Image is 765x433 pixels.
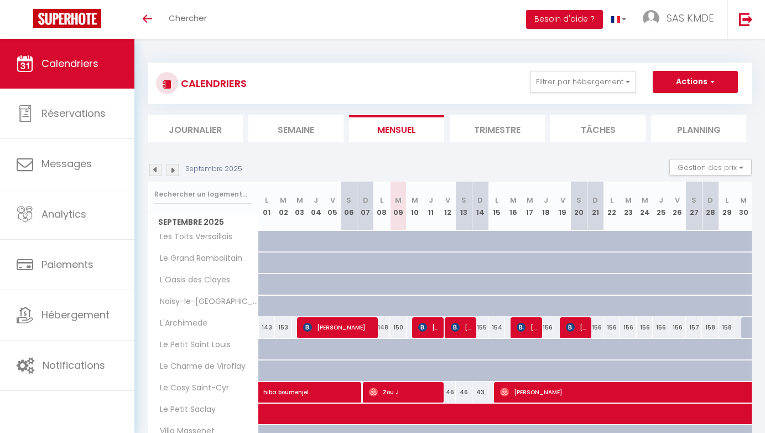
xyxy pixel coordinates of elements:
[719,182,735,231] th: 29
[429,195,433,205] abbr: J
[412,195,418,205] abbr: M
[265,195,268,205] abbr: L
[527,195,533,205] abbr: M
[538,317,554,338] div: 156
[178,71,247,96] h3: CALENDRIERS
[407,182,423,231] th: 10
[495,195,498,205] abbr: L
[259,182,275,231] th: 01
[33,9,101,28] img: Super Booking
[651,115,746,142] li: Planning
[346,195,351,205] abbr: S
[150,317,210,329] span: L'Archimede
[150,231,235,243] span: Les Toits Versaillais
[653,182,669,231] th: 25
[275,182,292,231] th: 02
[592,195,598,205] abbr: D
[395,195,402,205] abbr: M
[659,195,663,205] abbr: J
[41,207,86,221] span: Analytics
[691,195,696,205] abbr: S
[373,182,390,231] th: 08
[686,317,702,338] div: 157
[456,382,472,403] div: 46
[248,115,344,142] li: Semaine
[259,382,275,403] a: hiba boumenjel
[675,195,680,205] abbr: V
[653,71,738,93] button: Actions
[566,317,588,338] span: [PERSON_NAME]
[280,195,287,205] abbr: M
[423,182,440,231] th: 11
[620,317,637,338] div: 156
[341,182,357,231] th: 06
[505,182,522,231] th: 16
[610,195,613,205] abbr: L
[369,382,441,403] span: Zou J
[740,195,747,205] abbr: M
[526,10,603,29] button: Besoin d'aide ?
[373,317,390,338] div: 148
[259,317,275,338] div: 143
[451,317,473,338] span: [PERSON_NAME]
[653,317,669,338] div: 156
[41,106,106,120] span: Réservations
[488,182,505,231] th: 15
[522,182,538,231] th: 17
[707,195,713,205] abbr: D
[603,317,620,338] div: 156
[472,382,489,403] div: 43
[150,252,245,265] span: Le Grand Rambolitain
[324,182,341,231] th: 05
[303,317,375,338] span: [PERSON_NAME]
[263,376,416,397] span: hiba boumenjel
[719,317,735,338] div: 158
[550,115,646,142] li: Tâches
[439,182,456,231] th: 12
[154,184,252,204] input: Rechercher un logement...
[445,195,450,205] abbr: V
[330,195,335,205] abbr: V
[637,317,653,338] div: 156
[456,182,472,231] th: 13
[41,157,92,171] span: Messages
[150,404,218,416] span: Le Petit Saclay
[41,308,110,322] span: Hébergement
[380,195,383,205] abbr: L
[150,382,232,394] span: Le Cosy Saint-Cyr
[439,382,456,403] div: 46
[418,317,440,338] span: [PERSON_NAME]
[185,164,242,174] p: Septembre 2025
[296,195,303,205] abbr: M
[667,11,714,25] span: SAS KMDE
[637,182,653,231] th: 24
[472,182,489,231] th: 14
[620,182,637,231] th: 23
[587,182,604,231] th: 21
[150,274,233,286] span: L'Oasis des Clayes
[292,182,308,231] th: 03
[603,182,620,231] th: 22
[148,115,243,142] li: Journalier
[148,214,258,230] span: Septembre 2025
[702,182,719,231] th: 28
[642,195,648,205] abbr: M
[357,182,374,231] th: 07
[390,182,407,231] th: 09
[735,182,752,231] th: 30
[363,195,368,205] abbr: D
[150,360,248,373] span: Le Charme de Viroflay
[275,317,292,338] div: 153
[450,115,545,142] li: Trimestre
[43,358,105,372] span: Notifications
[390,317,407,338] div: 150
[669,182,686,231] th: 26
[560,195,565,205] abbr: V
[477,195,483,205] abbr: D
[669,317,686,338] div: 156
[544,195,548,205] abbr: J
[669,159,752,176] button: Gestion des prix
[725,195,728,205] abbr: L
[150,339,233,351] span: Le Petit Saint Louis
[41,56,98,70] span: Calendriers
